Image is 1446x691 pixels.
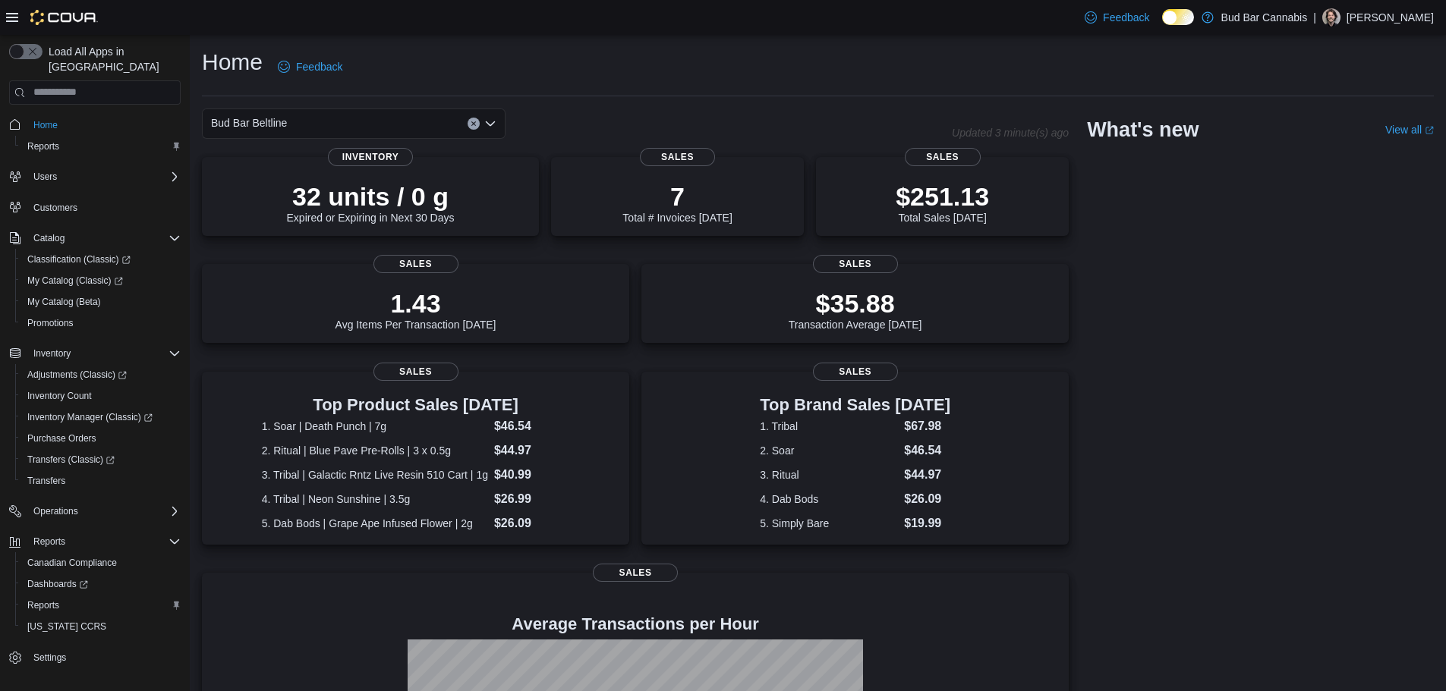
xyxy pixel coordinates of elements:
[336,288,496,331] div: Avg Items Per Transaction [DATE]
[21,554,181,572] span: Canadian Compliance
[21,408,181,426] span: Inventory Manager (Classic)
[760,419,898,434] dt: 1. Tribal
[494,417,569,435] dd: $46.54
[262,419,488,434] dt: 1. Soar | Death Punch | 7g
[202,47,263,77] h1: Home
[760,443,898,458] dt: 2. Soar
[21,387,181,405] span: Inventory Count
[27,198,181,217] span: Customers
[21,575,181,593] span: Dashboards
[21,472,71,490] a: Transfers
[21,272,181,290] span: My Catalog (Classic)
[373,363,458,381] span: Sales
[27,390,92,402] span: Inventory Count
[468,118,480,130] button: Clear input
[27,344,181,363] span: Inventory
[904,466,950,484] dd: $44.97
[760,492,898,507] dt: 4. Dab Bods
[952,127,1069,139] p: Updated 3 minute(s) ago
[21,314,181,332] span: Promotions
[15,364,187,385] a: Adjustments (Classic)
[1079,2,1155,33] a: Feedback
[27,275,123,287] span: My Catalog (Classic)
[896,181,989,212] p: $251.13
[15,407,187,428] a: Inventory Manager (Classic)
[262,443,488,458] dt: 2. Ritual | Blue Pave Pre-Rolls | 3 x 0.5g
[3,114,187,136] button: Home
[262,396,570,414] h3: Top Product Sales [DATE]
[21,250,181,269] span: Classification (Classic)
[27,502,84,520] button: Operations
[262,516,488,531] dt: 5. Dab Bods | Grape Ape Infused Flower | 2g
[33,347,71,360] span: Inventory
[27,475,65,487] span: Transfers
[15,616,187,637] button: [US_STATE] CCRS
[21,137,65,155] a: Reports
[33,119,58,131] span: Home
[27,532,181,551] span: Reports
[15,313,187,334] button: Promotions
[27,168,181,186] span: Users
[33,505,78,517] span: Operations
[3,343,187,364] button: Inventory
[21,617,112,636] a: [US_STATE] CCRS
[214,615,1057,633] h4: Average Transactions per Hour
[15,595,187,616] button: Reports
[593,564,678,582] span: Sales
[1385,124,1434,136] a: View allExternal link
[43,44,181,74] span: Load All Apps in [GEOGRAPHIC_DATA]
[33,202,77,214] span: Customers
[15,249,187,270] a: Classification (Classic)
[27,296,101,308] span: My Catalog (Beta)
[27,649,72,667] a: Settings
[1162,9,1194,25] input: Dark Mode
[640,148,716,166] span: Sales
[27,253,131,265] span: Classification (Classic)
[21,596,65,614] a: Reports
[262,467,488,482] dt: 3. Tribal | Galactic Rntz Live Resin 510 Cart | 1g
[3,501,187,522] button: Operations
[3,196,187,218] button: Customers
[27,502,181,520] span: Operations
[813,363,898,381] span: Sales
[15,449,187,470] a: Transfers (Classic)
[27,532,71,551] button: Reports
[905,148,981,166] span: Sales
[15,573,187,595] a: Dashboards
[27,140,59,152] span: Reports
[21,575,94,593] a: Dashboards
[21,272,129,290] a: My Catalog (Classic)
[336,288,496,319] p: 1.43
[21,554,123,572] a: Canadian Compliance
[21,429,102,448] a: Purchase Orders
[21,596,181,614] span: Reports
[30,10,98,25] img: Cova
[15,136,187,157] button: Reports
[15,270,187,291] a: My Catalog (Classic)
[3,646,187,668] button: Settings
[262,492,488,507] dt: 4. Tribal | Neon Sunshine | 3.5g
[27,411,153,423] span: Inventory Manager (Classic)
[15,428,187,449] button: Purchase Orders
[1322,8,1340,27] div: Doug W
[904,490,950,508] dd: $26.09
[21,250,137,269] a: Classification (Classic)
[21,366,181,384] span: Adjustments (Classic)
[1347,8,1434,27] p: [PERSON_NAME]
[211,114,287,132] span: Bud Bar Beltline
[27,599,59,611] span: Reports
[27,454,115,466] span: Transfers (Classic)
[813,255,898,273] span: Sales
[287,181,455,212] p: 32 units / 0 g
[27,317,74,329] span: Promotions
[27,578,88,590] span: Dashboards
[494,441,569,460] dd: $44.97
[328,148,413,166] span: Inventory
[15,552,187,573] button: Canadian Compliance
[904,417,950,435] dd: $67.98
[1313,8,1316,27] p: |
[760,467,898,482] dt: 3. Ritual
[622,181,732,212] p: 7
[27,116,64,134] a: Home
[21,472,181,490] span: Transfers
